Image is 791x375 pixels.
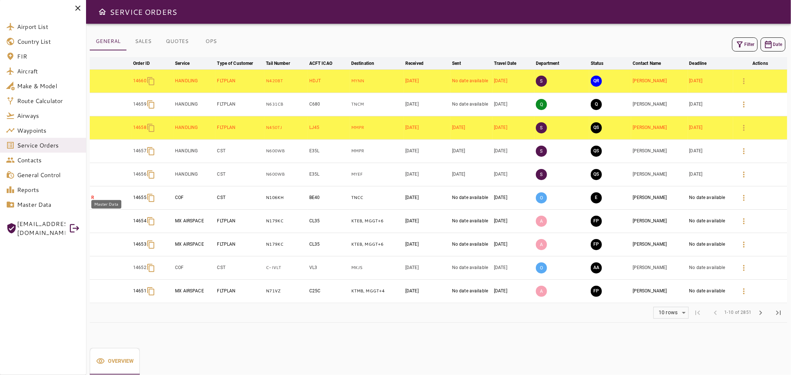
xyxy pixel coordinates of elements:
span: Country List [17,37,80,46]
p: 14651 [133,288,146,294]
span: Make & Model [17,82,80,90]
p: A [536,286,547,297]
button: QUOTING [591,99,602,110]
td: No date available [451,256,492,279]
td: No date available [688,186,734,209]
span: Deadline [689,59,716,68]
td: No date available [451,93,492,116]
p: N450TJ [266,125,306,131]
td: [PERSON_NAME] [631,256,688,279]
button: AWAITING ASSIGNMENT [591,262,602,273]
td: [DATE] [492,93,534,116]
div: Deadline [689,59,707,68]
div: Destination [351,59,374,68]
button: FINAL PREPARATION [591,286,602,297]
button: Details [735,189,753,207]
td: VL3 [308,256,350,279]
td: [PERSON_NAME] [631,163,688,186]
span: Airport List [17,22,80,31]
span: Waypoints [17,126,80,135]
span: Route Calculator [17,96,80,105]
div: Service [175,59,189,68]
td: [PERSON_NAME] [631,139,688,163]
p: O [536,262,547,273]
button: Details [735,72,753,90]
td: FLTPLAN [215,116,264,139]
td: HANDLING [174,69,215,93]
td: [DATE] [492,163,534,186]
button: Details [735,236,753,253]
p: KTMB, MGGT, KLRD, MGGT, KTMB, MGGT [351,288,402,294]
button: Details [735,212,753,230]
span: Status [591,59,613,68]
td: [DATE] [404,93,451,116]
p: N179KC [266,218,306,224]
button: GENERAL [90,33,126,50]
p: 14656 [133,171,146,177]
td: HANDLING [174,93,215,116]
td: No date available [451,279,492,303]
td: HANDLING [174,139,215,163]
td: FLTPLAN [215,69,264,93]
td: No date available [688,279,734,303]
p: A [536,216,547,227]
span: Department [536,59,569,68]
button: Filter [732,37,758,52]
p: 14660 [133,78,146,84]
td: FLTPLAN [215,233,264,256]
p: N71VZ [266,288,306,294]
p: N106KH [266,195,306,201]
p: TNCM [351,101,402,107]
span: Next Page [752,304,769,322]
td: [DATE] [404,186,451,209]
div: Master Data [91,200,121,209]
td: [DATE] [688,93,734,116]
td: [DATE] [688,163,734,186]
span: Reports [17,185,80,194]
span: last_page [774,308,783,317]
p: MYNN [351,78,402,84]
div: Contact Name [633,59,661,68]
td: [DATE] [492,69,534,93]
div: Tail Number [266,59,290,68]
button: QUOTE SENT [591,169,602,180]
button: FINAL PREPARATION [591,239,602,250]
p: 14659 [133,101,146,107]
td: No date available [451,233,492,256]
span: Type of Customer [217,59,263,68]
td: MX AIRSPACE [174,233,215,256]
p: S [536,146,547,157]
p: KTEB, MGGT, KTEB, MGGT, KTEB, MGGT, KTEB, MGGT [351,218,402,224]
td: [DATE] [492,139,534,163]
td: C25C [308,279,350,303]
td: No date available [451,69,492,93]
p: C-IVLT [266,265,306,271]
td: [DATE] [451,116,492,139]
span: chevron_right [756,308,765,317]
td: MX AIRSPACE [174,209,215,233]
td: CST [215,186,264,209]
div: 10 rows [657,309,679,316]
td: CST [215,139,264,163]
button: Open drawer [95,4,110,19]
td: COF [174,186,215,209]
button: Details [735,166,753,183]
td: [PERSON_NAME] [631,279,688,303]
td: [PERSON_NAME] [631,116,688,139]
span: Master Data [17,200,80,209]
td: [PERSON_NAME] [631,186,688,209]
p: A [536,239,547,250]
td: E35L [308,139,350,163]
td: [DATE] [492,279,534,303]
td: [PERSON_NAME] [631,209,688,233]
td: [DATE] [404,163,451,186]
td: [DATE] [492,209,534,233]
td: HANDLING [174,116,215,139]
button: Overview [90,348,140,375]
div: Travel Date [494,59,516,68]
p: O [536,192,547,203]
td: [DATE] [404,209,451,233]
span: Aircraft [17,67,80,76]
td: CL35 [308,233,350,256]
button: Details [735,96,753,113]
